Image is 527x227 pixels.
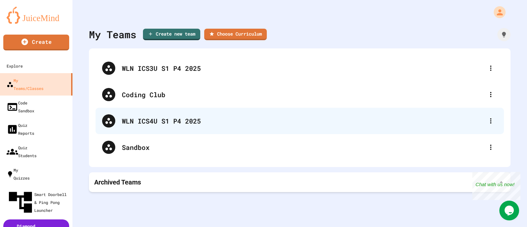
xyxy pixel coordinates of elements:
[7,144,37,159] div: Quiz Students
[7,76,43,92] div: My Teams/Classes
[7,99,34,115] div: Code Sandbox
[96,55,504,81] div: WLN ICS3U S1 P4 2025
[7,166,30,182] div: My Quizzes
[7,7,66,24] img: logo-orange.svg
[499,201,520,220] iframe: chat widget
[122,90,484,99] div: Coding Club
[497,28,511,41] div: How it works
[96,134,504,160] div: Sandbox
[487,5,507,20] div: My Account
[204,29,267,40] a: Choose Curriculum
[122,116,484,126] div: WLN ICS4U S1 P4 2025
[94,178,141,187] p: Archived Teams
[7,62,23,70] div: Explore
[89,27,136,42] div: My Teams
[143,29,200,40] a: Create new team
[122,142,484,152] div: Sandbox
[7,188,70,216] div: Smart Doorbell & Ping Pong Launcher
[472,172,520,200] iframe: chat widget
[3,35,69,50] a: Create
[7,121,34,137] div: Quiz Reports
[96,81,504,108] div: Coding Club
[96,108,504,134] div: WLN ICS4U S1 P4 2025
[122,63,484,73] div: WLN ICS3U S1 P4 2025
